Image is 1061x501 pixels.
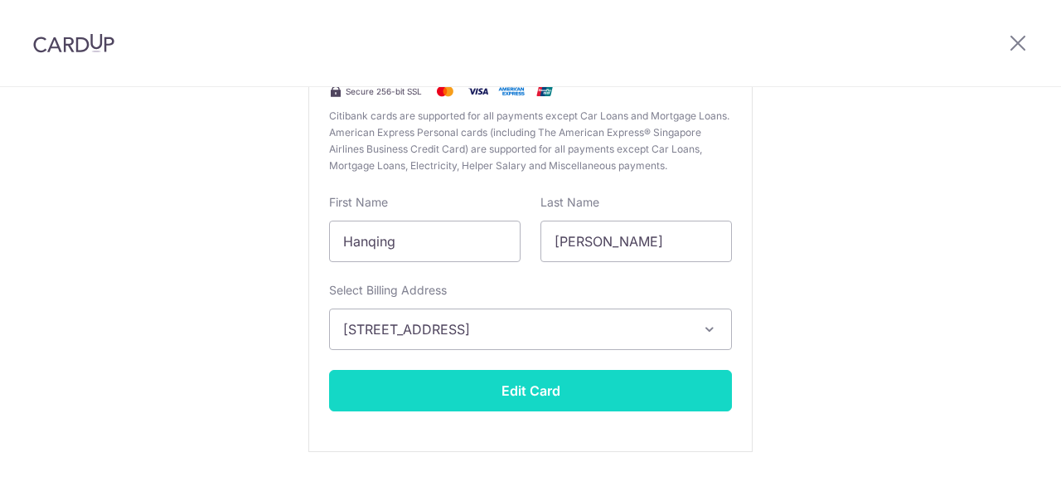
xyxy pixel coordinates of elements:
[329,370,732,411] button: Edit Card
[346,85,422,98] span: Secure 256-bit SSL
[329,194,388,211] label: First Name
[429,81,462,101] img: Mastercard
[33,33,114,53] img: CardUp
[329,282,447,299] label: Select Billing Address
[540,194,599,211] label: Last Name
[329,108,732,174] span: Citibank cards are supported for all payments except Car Loans and Mortgage Loans. American Expre...
[343,319,688,339] span: [STREET_ADDRESS]
[540,221,732,262] input: Cardholder Last Name
[495,81,528,101] img: .alt.amex
[462,81,495,101] img: Visa
[329,221,521,262] input: Cardholder First Name
[528,81,561,101] img: .alt.unionpay
[329,309,732,350] button: [STREET_ADDRESS]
